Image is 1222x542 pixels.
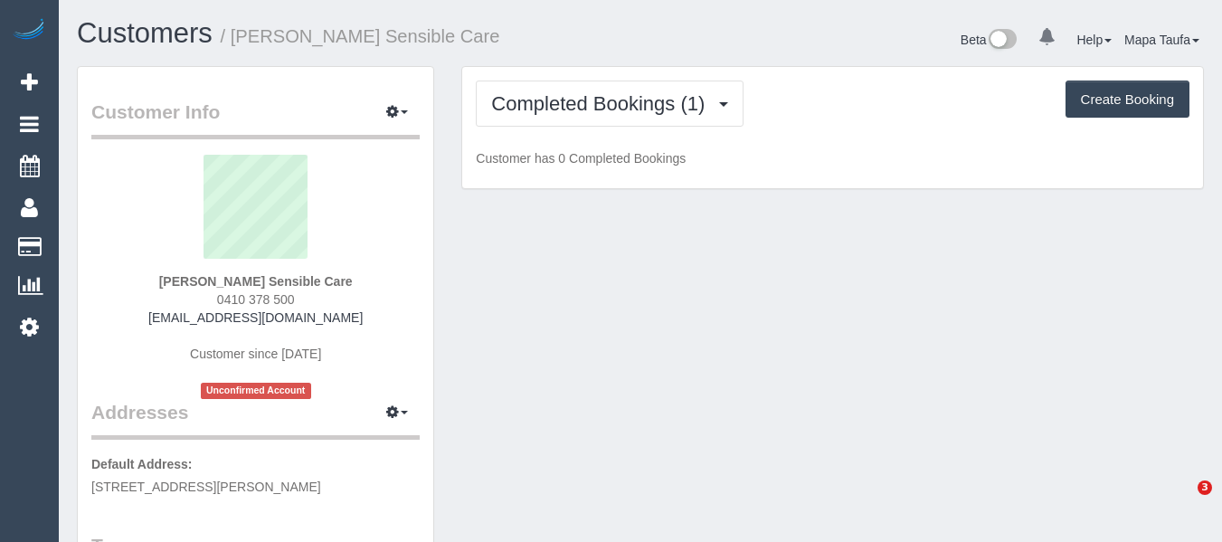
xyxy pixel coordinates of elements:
[201,383,311,398] span: Unconfirmed Account
[476,149,1189,167] p: Customer has 0 Completed Bookings
[91,480,321,494] span: [STREET_ADDRESS][PERSON_NAME]
[91,455,193,473] label: Default Address:
[77,17,213,49] a: Customers
[491,92,714,115] span: Completed Bookings (1)
[91,99,420,139] legend: Customer Info
[1066,81,1189,119] button: Create Booking
[11,18,47,43] img: Automaid Logo
[1160,480,1204,524] iframe: Intercom live chat
[221,26,500,46] small: / [PERSON_NAME] Sensible Care
[159,274,353,289] strong: [PERSON_NAME] Sensible Care
[961,33,1017,47] a: Beta
[217,292,295,307] span: 0410 378 500
[476,81,744,127] button: Completed Bookings (1)
[1198,480,1212,495] span: 3
[148,310,363,325] a: [EMAIL_ADDRESS][DOMAIN_NAME]
[987,29,1017,52] img: New interface
[1076,33,1112,47] a: Help
[190,347,321,361] span: Customer since [DATE]
[1124,33,1199,47] a: Mapa Taufa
